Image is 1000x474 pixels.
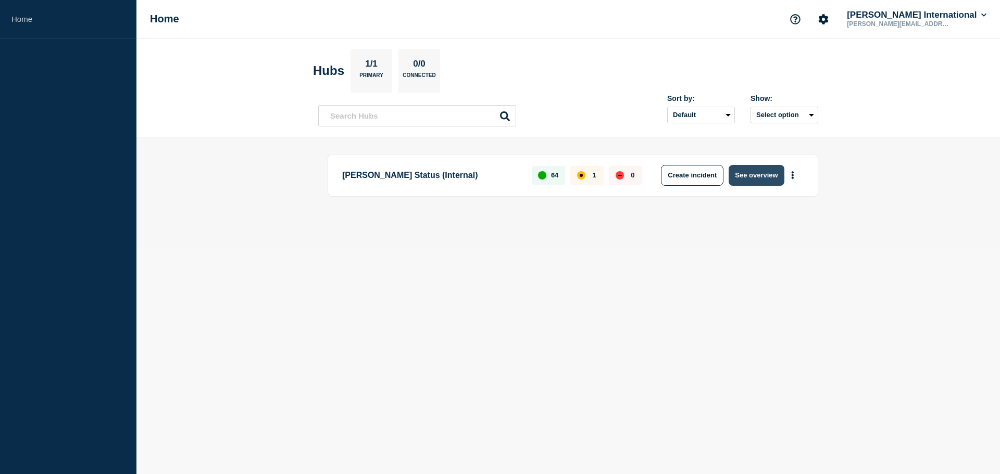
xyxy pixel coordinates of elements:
[661,165,723,186] button: Create incident
[361,59,382,72] p: 1/1
[359,72,383,83] p: Primary
[667,107,735,123] select: Sort by
[729,165,784,186] button: See overview
[845,10,989,20] button: [PERSON_NAME] International
[631,171,634,179] p: 0
[150,13,179,25] h1: Home
[786,165,799,185] button: More actions
[318,105,516,126] input: Search Hubs
[667,94,735,103] div: Sort by:
[751,94,818,103] div: Show:
[616,171,624,180] div: down
[409,59,430,72] p: 0/0
[538,171,546,180] div: up
[403,72,435,83] p: Connected
[577,171,585,180] div: affected
[592,171,596,179] p: 1
[813,8,834,30] button: Account settings
[845,20,953,28] p: [PERSON_NAME][EMAIL_ADDRESS][PERSON_NAME][DOMAIN_NAME]
[784,8,806,30] button: Support
[551,171,558,179] p: 64
[342,165,520,186] p: [PERSON_NAME] Status (Internal)
[751,107,818,123] button: Select option
[313,63,344,78] h2: Hubs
